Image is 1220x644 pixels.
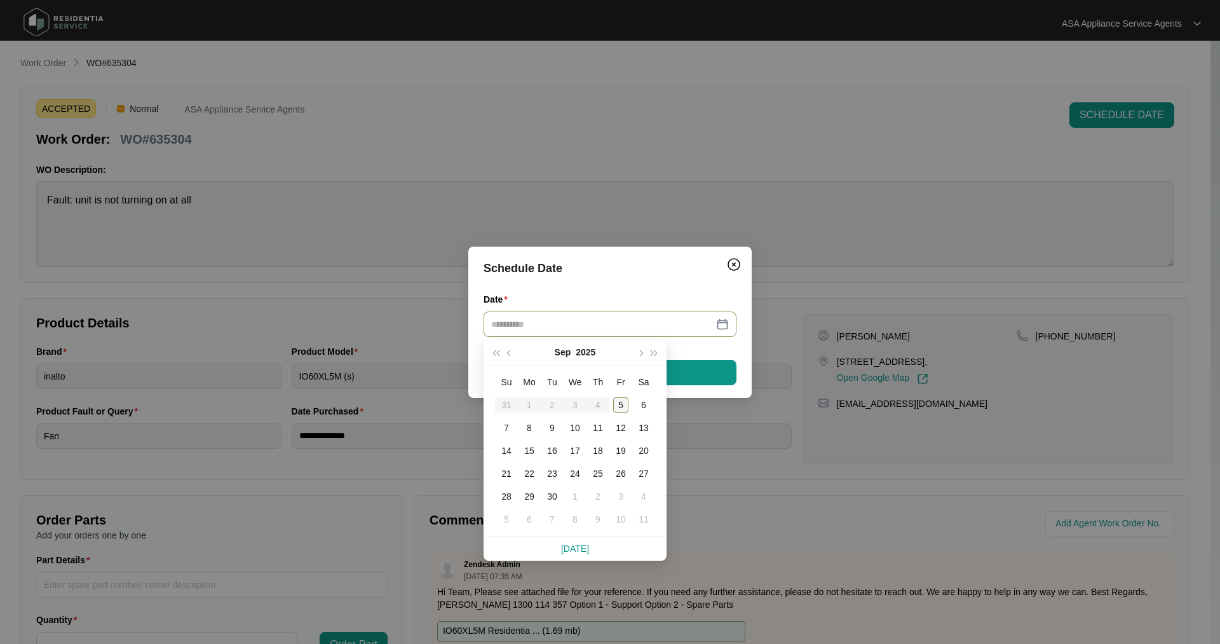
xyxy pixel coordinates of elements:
[545,512,560,527] div: 7
[632,462,655,485] td: 2025-09-27
[555,339,571,365] button: Sep
[613,466,628,481] div: 26
[586,462,609,485] td: 2025-09-25
[564,462,586,485] td: 2025-09-24
[495,508,518,531] td: 2025-10-05
[609,462,632,485] td: 2025-09-26
[576,339,595,365] button: 2025
[726,257,742,272] img: closeCircle
[564,439,586,462] td: 2025-09-17
[518,485,541,508] td: 2025-09-29
[545,466,560,481] div: 23
[545,489,560,504] div: 30
[541,462,564,485] td: 2025-09-23
[636,397,651,413] div: 6
[567,420,583,435] div: 10
[499,489,514,504] div: 28
[499,443,514,458] div: 14
[545,420,560,435] div: 9
[632,416,655,439] td: 2025-09-13
[518,439,541,462] td: 2025-09-15
[632,371,655,394] th: Sa
[541,439,564,462] td: 2025-09-16
[632,394,655,416] td: 2025-09-06
[586,485,609,508] td: 2025-10-02
[632,439,655,462] td: 2025-09-20
[586,508,609,531] td: 2025-10-09
[541,508,564,531] td: 2025-10-07
[518,462,541,485] td: 2025-09-22
[518,416,541,439] td: 2025-09-08
[561,544,589,554] a: [DATE]
[590,466,606,481] div: 25
[522,443,537,458] div: 15
[613,443,628,458] div: 19
[491,317,714,331] input: Date
[541,485,564,508] td: 2025-09-30
[586,416,609,439] td: 2025-09-11
[564,485,586,508] td: 2025-10-01
[613,489,628,504] div: 3
[632,508,655,531] td: 2025-10-11
[564,416,586,439] td: 2025-09-10
[609,416,632,439] td: 2025-09-12
[609,508,632,531] td: 2025-10-10
[518,371,541,394] th: Mo
[545,443,560,458] div: 16
[613,420,628,435] div: 12
[567,443,583,458] div: 17
[522,489,537,504] div: 29
[609,439,632,462] td: 2025-09-19
[495,485,518,508] td: 2025-09-28
[590,443,606,458] div: 18
[609,485,632,508] td: 2025-10-03
[567,489,583,504] div: 1
[522,466,537,481] div: 22
[499,512,514,527] div: 5
[609,394,632,416] td: 2025-09-05
[484,259,736,277] div: Schedule Date
[495,371,518,394] th: Su
[567,466,583,481] div: 24
[541,416,564,439] td: 2025-09-09
[590,489,606,504] div: 2
[632,485,655,508] td: 2025-10-04
[484,293,513,306] label: Date
[590,512,606,527] div: 9
[541,371,564,394] th: Tu
[499,466,514,481] div: 21
[613,512,628,527] div: 10
[522,420,537,435] div: 8
[636,489,651,504] div: 4
[495,439,518,462] td: 2025-09-14
[522,512,537,527] div: 6
[636,512,651,527] div: 11
[586,371,609,394] th: Th
[495,462,518,485] td: 2025-09-21
[636,443,651,458] div: 20
[586,439,609,462] td: 2025-09-18
[499,420,514,435] div: 7
[636,420,651,435] div: 13
[564,371,586,394] th: We
[495,416,518,439] td: 2025-09-07
[590,420,606,435] div: 11
[724,254,744,275] button: Close
[518,508,541,531] td: 2025-10-06
[567,512,583,527] div: 8
[613,397,628,413] div: 5
[636,466,651,481] div: 27
[609,371,632,394] th: Fr
[564,508,586,531] td: 2025-10-08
